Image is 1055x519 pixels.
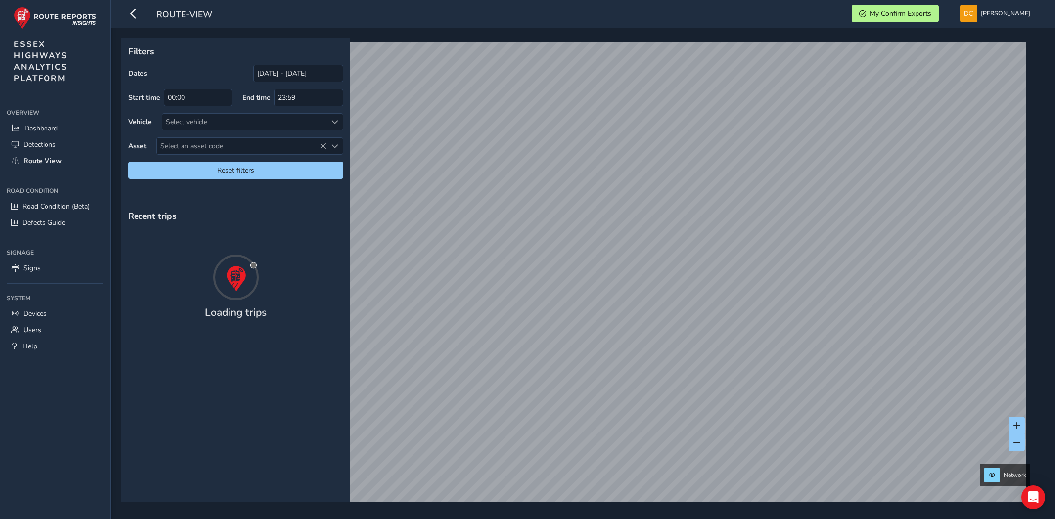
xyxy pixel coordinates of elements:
a: Users [7,322,103,338]
div: Overview [7,105,103,120]
button: [PERSON_NAME] [960,5,1034,22]
div: Road Condition [7,183,103,198]
div: Select vehicle [162,114,326,130]
label: End time [242,93,271,102]
span: Help [22,342,37,351]
div: Signage [7,245,103,260]
button: My Confirm Exports [852,5,939,22]
span: route-view [156,8,212,22]
span: Recent trips [128,210,177,222]
span: Road Condition (Beta) [22,202,90,211]
label: Dates [128,69,147,78]
div: System [7,291,103,305]
span: Network [1004,471,1026,479]
div: Open Intercom Messenger [1021,485,1045,509]
span: Reset filters [136,166,336,175]
span: My Confirm Exports [870,9,931,18]
a: Signs [7,260,103,276]
p: Filters [128,45,343,58]
a: Detections [7,136,103,153]
button: Reset filters [128,162,343,179]
img: rr logo [14,7,96,29]
a: Help [7,338,103,354]
div: Select an asset code [326,138,343,154]
label: Start time [128,93,160,102]
a: Devices [7,305,103,322]
span: ESSEX HIGHWAYS ANALYTICS PLATFORM [14,39,68,84]
span: Signs [23,263,41,273]
canvas: Map [125,42,1026,513]
label: Vehicle [128,117,152,127]
h4: Loading trips [205,306,267,319]
a: Defects Guide [7,215,103,231]
span: Dashboard [24,124,58,133]
a: Road Condition (Beta) [7,198,103,215]
a: Route View [7,153,103,169]
span: Devices [23,309,46,318]
label: Asset [128,141,146,151]
img: diamond-layout [960,5,977,22]
span: Users [23,325,41,335]
span: [PERSON_NAME] [981,5,1030,22]
a: Dashboard [7,120,103,136]
span: Route View [23,156,62,166]
span: Select an asset code [157,138,326,154]
span: Detections [23,140,56,149]
span: Defects Guide [22,218,65,227]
